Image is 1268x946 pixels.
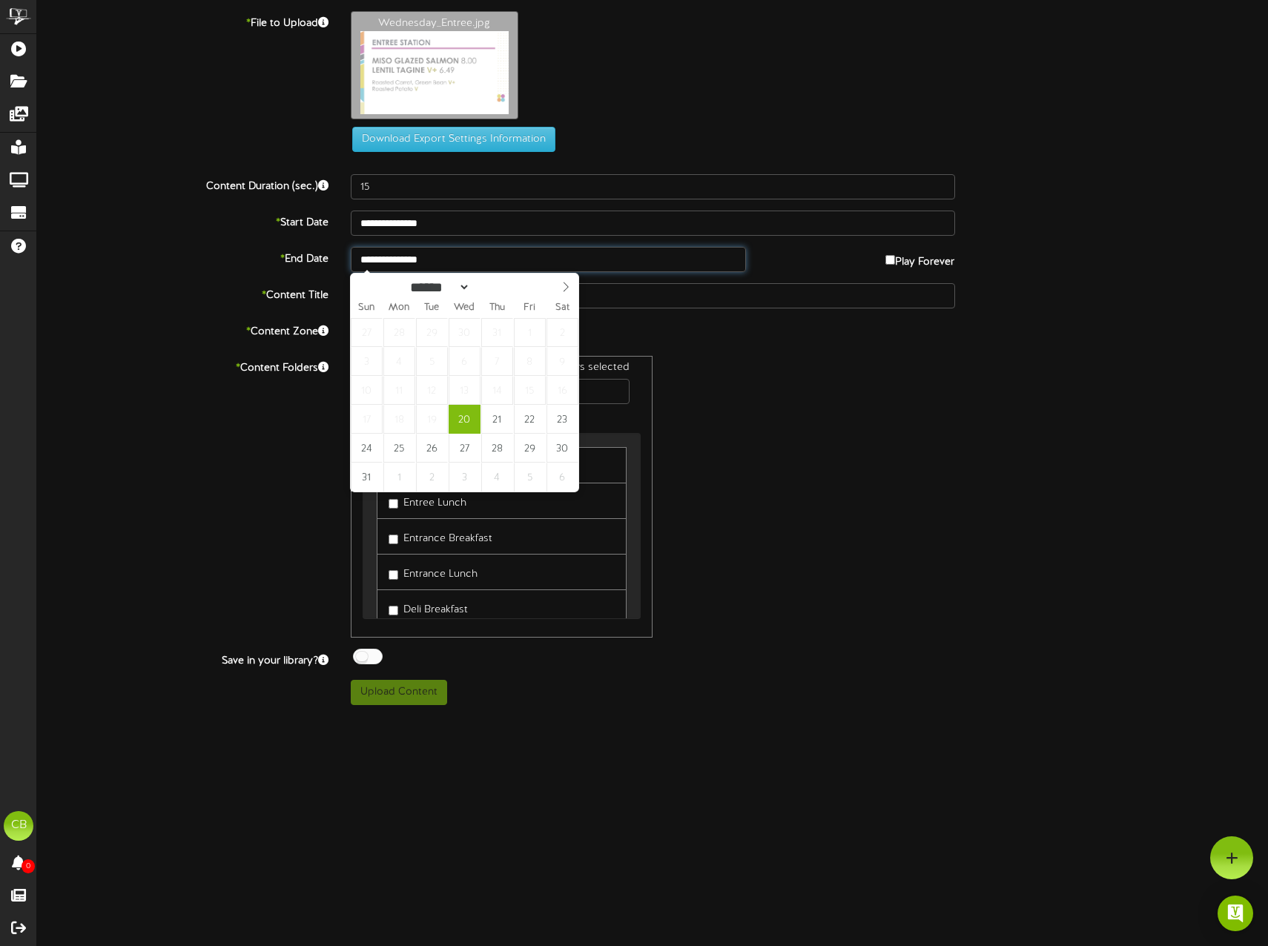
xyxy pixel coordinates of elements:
[416,347,448,376] span: August 5, 2025
[547,434,578,463] span: August 30, 2025
[514,434,546,463] span: August 29, 2025
[1218,896,1253,931] div: Open Intercom Messenger
[449,405,481,434] span: August 20, 2025
[481,303,513,313] span: Thu
[514,318,546,347] span: August 1, 2025
[383,318,415,347] span: July 28, 2025
[514,376,546,405] span: August 15, 2025
[26,320,340,340] label: Content Zone
[415,303,448,313] span: Tue
[351,680,447,705] button: Upload Content
[449,347,481,376] span: August 6, 2025
[885,247,954,270] label: Play Forever
[449,318,481,347] span: July 30, 2025
[26,283,340,303] label: Content Title
[481,434,513,463] span: August 28, 2025
[389,499,398,509] input: Entree Lunch
[4,811,33,841] div: CB
[351,318,383,347] span: July 27, 2025
[885,255,895,265] input: Play Forever
[389,562,478,582] label: Entrance Lunch
[514,405,546,434] span: August 22, 2025
[26,649,340,669] label: Save in your library?
[416,318,448,347] span: July 29, 2025
[416,405,448,434] span: August 19, 2025
[546,303,578,313] span: Sat
[383,405,415,434] span: August 18, 2025
[22,859,35,873] span: 0
[389,526,492,546] label: Entrance Breakfast
[547,405,578,434] span: August 23, 2025
[26,211,340,231] label: Start Date
[351,463,383,492] span: August 31, 2025
[389,598,468,618] label: Deli Breakfast
[448,303,481,313] span: Wed
[547,463,578,492] span: September 6, 2025
[26,11,340,31] label: File to Upload
[351,303,383,313] span: Sun
[389,606,398,615] input: Deli Breakfast
[389,535,398,544] input: Entrance Breakfast
[389,491,466,511] label: Entree Lunch
[449,463,481,492] span: September 3, 2025
[383,434,415,463] span: August 25, 2025
[345,134,555,145] a: Download Export Settings Information
[481,463,513,492] span: September 4, 2025
[416,463,448,492] span: September 2, 2025
[383,347,415,376] span: August 4, 2025
[449,376,481,405] span: August 13, 2025
[514,347,546,376] span: August 8, 2025
[383,376,415,405] span: August 11, 2025
[416,434,448,463] span: August 26, 2025
[481,405,513,434] span: August 21, 2025
[383,303,415,313] span: Mon
[547,318,578,347] span: August 2, 2025
[481,318,513,347] span: July 31, 2025
[383,463,415,492] span: September 1, 2025
[351,347,383,376] span: August 3, 2025
[547,376,578,405] span: August 16, 2025
[352,127,555,152] button: Download Export Settings Information
[26,356,340,376] label: Content Folders
[481,376,513,405] span: August 14, 2025
[351,376,383,405] span: August 10, 2025
[26,174,340,194] label: Content Duration (sec.)
[351,283,955,308] input: Title of this Content
[26,247,340,267] label: End Date
[514,463,546,492] span: September 5, 2025
[513,303,546,313] span: Fri
[351,405,383,434] span: August 17, 2025
[470,279,524,295] input: Year
[481,347,513,376] span: August 7, 2025
[547,347,578,376] span: August 9, 2025
[389,570,398,580] input: Entrance Lunch
[351,434,383,463] span: August 24, 2025
[449,434,481,463] span: August 27, 2025
[416,376,448,405] span: August 12, 2025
